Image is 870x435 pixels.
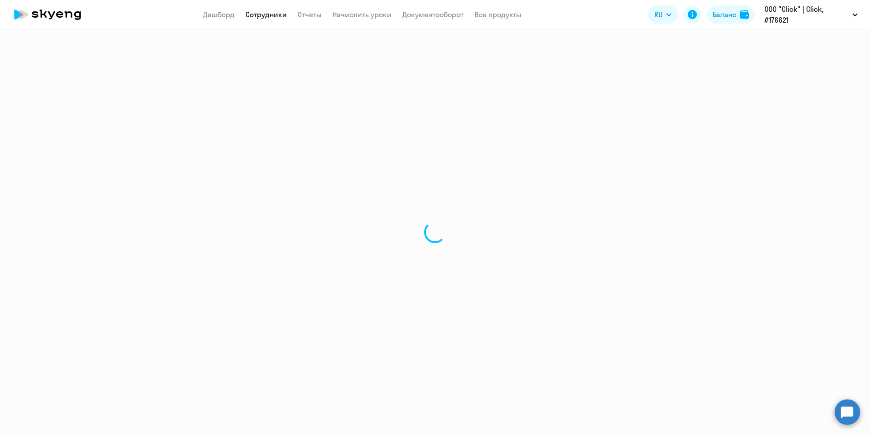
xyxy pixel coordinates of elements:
[707,5,754,24] button: Балансbalance
[654,9,662,20] span: RU
[246,10,287,19] a: Сотрудники
[648,5,678,24] button: RU
[760,4,862,25] button: ООО "Click" | Click, #176621
[712,9,736,20] div: Баланс
[474,10,522,19] a: Все продукты
[333,10,391,19] a: Начислить уроки
[764,4,849,25] p: ООО "Click" | Click, #176621
[203,10,235,19] a: Дашборд
[740,10,749,19] img: balance
[402,10,464,19] a: Документооборот
[298,10,322,19] a: Отчеты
